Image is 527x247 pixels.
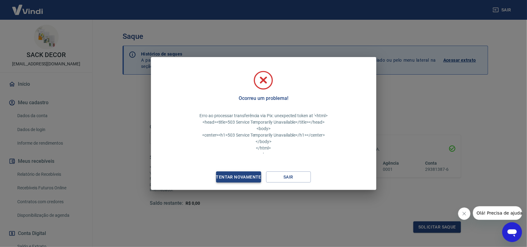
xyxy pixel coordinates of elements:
[4,4,52,9] span: Olá! Precisa de ajuda?
[209,173,269,181] div: Tentar novamente
[239,95,288,101] h5: Ocorreu um problema!
[216,171,261,183] button: Tentar novamente
[473,206,522,220] iframe: Mensagem da empresa
[266,171,311,183] button: Sair
[199,113,328,158] p: Erro ao processar transferência via Pix: unexpected token at '<html> <head><title>503 Service Tem...
[458,208,471,220] iframe: Fechar mensagem
[502,222,522,242] iframe: Botão para abrir a janela de mensagens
